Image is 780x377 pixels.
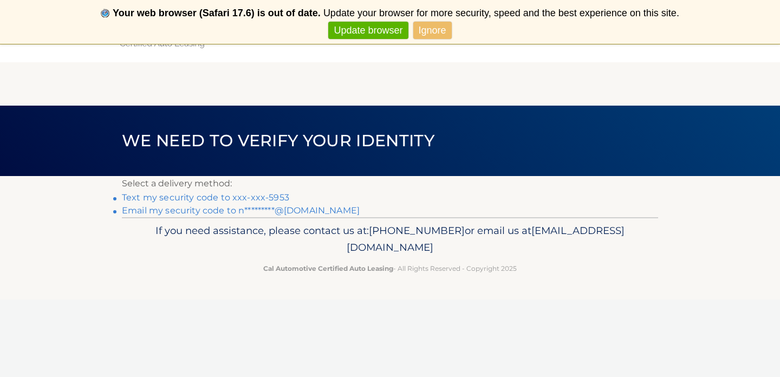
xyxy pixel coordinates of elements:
strong: Cal Automotive Certified Auto Leasing [263,264,393,272]
a: Update browser [328,22,408,40]
p: Select a delivery method: [122,176,658,191]
span: Update your browser for more security, speed and the best experience on this site. [323,8,679,18]
b: Your web browser (Safari 17.6) is out of date. [113,8,321,18]
p: - All Rights Reserved - Copyright 2025 [129,263,651,274]
p: If you need assistance, please contact us at: or email us at [129,222,651,257]
a: Text my security code to xxx-xxx-5953 [122,192,289,203]
a: Ignore [413,22,452,40]
span: [PHONE_NUMBER] [369,224,465,237]
span: We need to verify your identity [122,131,434,151]
a: Email my security code to n*********@[DOMAIN_NAME] [122,205,360,216]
